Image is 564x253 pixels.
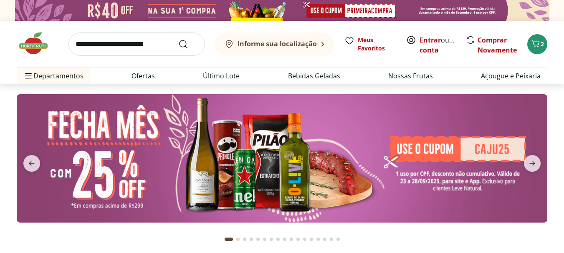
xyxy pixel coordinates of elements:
button: Go to page 10 from fs-carousel [288,229,295,249]
button: Submit Search [178,39,198,49]
button: Go to page 17 from fs-carousel [335,229,341,249]
button: Go to page 15 from fs-carousel [321,229,328,249]
button: Go to page 9 from fs-carousel [281,229,288,249]
a: Bebidas Geladas [288,71,340,81]
a: Entrar [420,35,441,45]
a: Meus Favoritos [344,36,396,53]
button: Menu [23,66,33,86]
span: Meus Favoritos [358,36,396,53]
button: Current page from fs-carousel [223,229,235,249]
button: Carrinho [527,34,547,54]
input: search [68,33,205,56]
button: Go to page 8 from fs-carousel [275,229,281,249]
button: Go to page 3 from fs-carousel [241,229,248,249]
button: Go to page 16 from fs-carousel [328,229,335,249]
button: next [517,155,547,172]
button: previous [17,155,47,172]
button: Informe sua localização [215,33,334,56]
button: Go to page 11 from fs-carousel [295,229,301,249]
span: Departamentos [23,66,83,86]
a: Último Lote [203,71,240,81]
button: Go to page 7 from fs-carousel [268,229,275,249]
img: banana [17,94,547,223]
button: Go to page 14 from fs-carousel [315,229,321,249]
button: Go to page 5 from fs-carousel [255,229,261,249]
span: 2 [541,40,544,48]
span: ou [420,35,457,55]
button: Go to page 4 from fs-carousel [248,229,255,249]
a: Nossas Frutas [388,71,433,81]
button: Go to page 13 from fs-carousel [308,229,315,249]
button: Go to page 6 from fs-carousel [261,229,268,249]
a: Açougue e Peixaria [481,71,541,81]
a: Criar conta [420,35,465,55]
b: Informe sua localização [238,39,317,48]
a: Comprar Novamente [478,35,517,55]
button: Go to page 12 from fs-carousel [301,229,308,249]
img: Hortifruti [17,31,58,56]
a: Ofertas [132,71,155,81]
button: Go to page 2 from fs-carousel [235,229,241,249]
